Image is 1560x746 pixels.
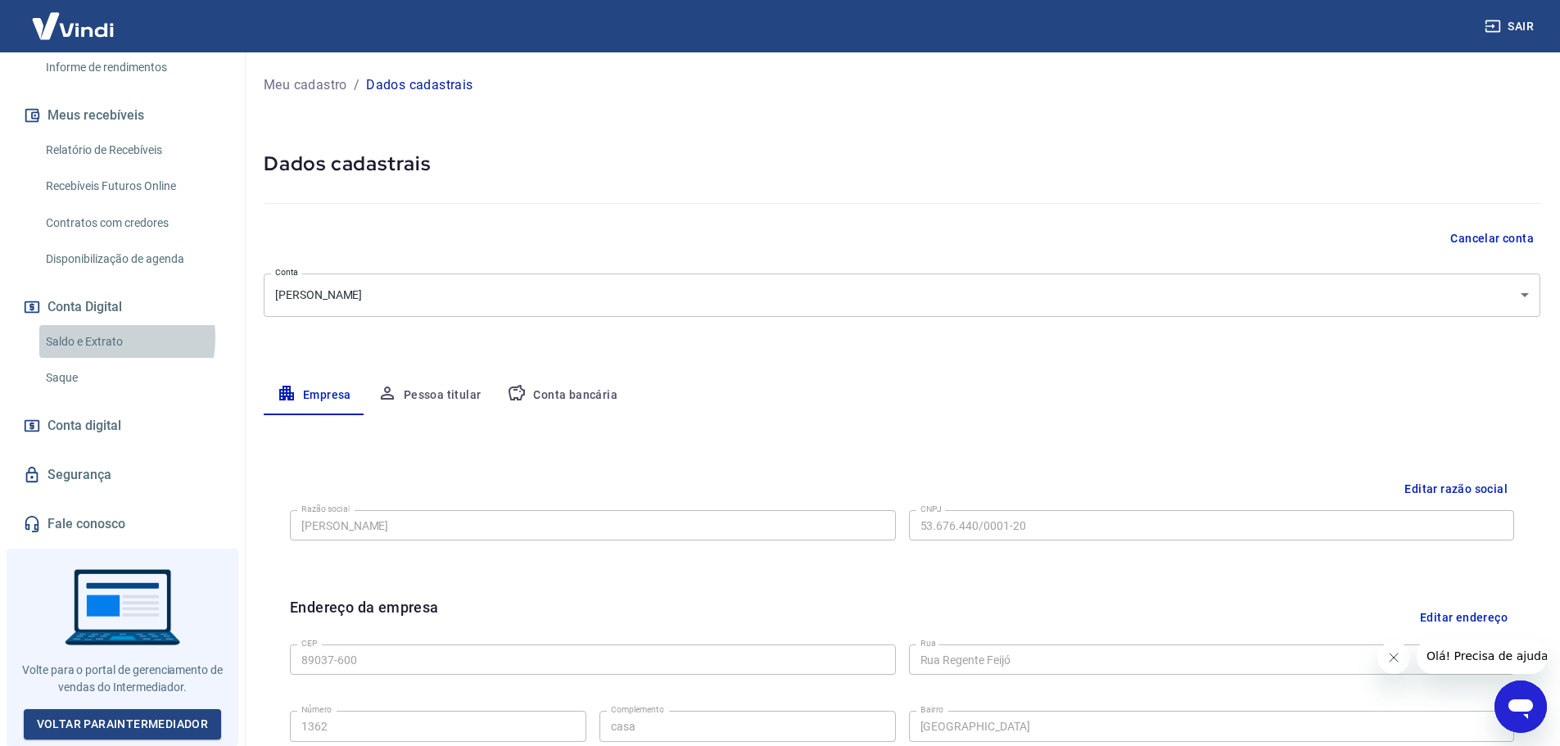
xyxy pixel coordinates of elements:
[39,325,225,359] a: Saldo e Extrato
[20,1,126,51] img: Vindi
[1413,596,1514,638] button: Editar endereço
[366,75,473,95] p: Dados cadastrais
[39,242,225,276] a: Disponibilização de agenda
[10,11,138,25] span: Olá! Precisa de ajuda?
[20,457,225,493] a: Segurança
[920,637,936,649] label: Rua
[20,97,225,133] button: Meus recebíveis
[39,133,225,167] a: Relatório de Recebíveis
[20,506,225,542] a: Fale conosco
[354,75,359,95] p: /
[920,503,942,515] label: CNPJ
[47,414,121,437] span: Conta digital
[264,75,347,95] a: Meu cadastro
[1417,638,1547,674] iframe: Mensagem da empresa
[39,51,225,84] a: Informe de rendimentos
[301,703,332,716] label: Número
[611,703,664,716] label: Complemento
[1494,680,1547,733] iframe: Botão para abrir a janela de mensagens
[1398,474,1514,504] button: Editar razão social
[39,170,225,203] a: Recebíveis Futuros Online
[364,376,495,415] button: Pessoa titular
[20,408,225,444] a: Conta digital
[301,503,350,515] label: Razão social
[1377,641,1410,674] iframe: Fechar mensagem
[1481,11,1540,42] button: Sair
[264,151,1540,177] h5: Dados cadastrais
[301,637,317,649] label: CEP
[494,376,631,415] button: Conta bancária
[24,709,222,739] a: Voltar paraIntermediador
[1444,224,1540,254] button: Cancelar conta
[264,274,1540,317] div: [PERSON_NAME]
[275,266,298,278] label: Conta
[920,703,943,716] label: Bairro
[39,361,225,395] a: Saque
[20,289,225,325] button: Conta Digital
[290,596,439,638] h6: Endereço da empresa
[39,206,225,240] a: Contratos com credores
[264,376,364,415] button: Empresa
